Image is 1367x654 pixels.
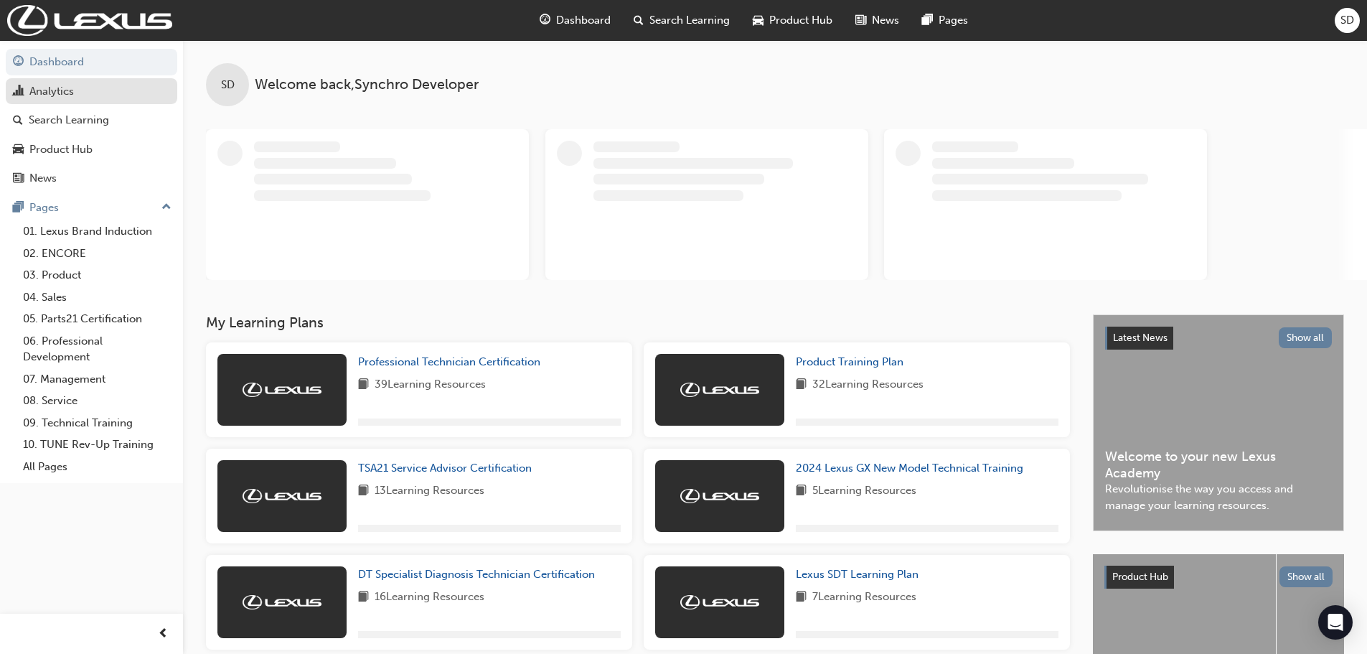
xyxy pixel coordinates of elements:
[6,78,177,105] a: Analytics
[528,6,622,35] a: guage-iconDashboard
[1112,571,1168,583] span: Product Hub
[1279,327,1333,348] button: Show all
[1093,314,1344,531] a: Latest NewsShow allWelcome to your new Lexus AcademyRevolutionise the way you access and manage y...
[29,200,59,216] div: Pages
[358,376,369,394] span: book-icon
[243,595,321,609] img: Trak
[17,390,177,412] a: 08. Service
[556,12,611,29] span: Dashboard
[17,308,177,330] a: 05. Parts21 Certification
[6,49,177,75] a: Dashboard
[221,77,235,93] span: SD
[7,5,172,36] img: Trak
[17,220,177,243] a: 01. Lexus Brand Induction
[872,12,899,29] span: News
[1105,327,1332,350] a: Latest NewsShow all
[796,355,903,368] span: Product Training Plan
[680,489,759,503] img: Trak
[243,383,321,397] img: Trak
[741,6,844,35] a: car-iconProduct Hub
[358,354,546,370] a: Professional Technician Certification
[6,195,177,221] button: Pages
[243,489,321,503] img: Trak
[680,383,759,397] img: Trak
[753,11,764,29] span: car-icon
[1105,449,1332,481] span: Welcome to your new Lexus Academy
[634,11,644,29] span: search-icon
[680,595,759,609] img: Trak
[796,568,919,581] span: Lexus SDT Learning Plan
[17,412,177,434] a: 09. Technical Training
[911,6,980,35] a: pages-iconPages
[17,456,177,478] a: All Pages
[358,566,601,583] a: DT Specialist Diagnosis Technician Certification
[13,85,24,98] span: chart-icon
[375,482,484,500] span: 13 Learning Resources
[358,462,532,475] span: TSA21 Service Advisor Certification
[796,460,1029,477] a: 2024 Lexus GX New Model Technical Training
[17,368,177,391] a: 07. Management
[375,376,486,394] span: 39 Learning Resources
[1104,566,1333,589] a: Product HubShow all
[358,460,537,477] a: TSA21 Service Advisor Certification
[796,589,807,607] span: book-icon
[6,107,177,134] a: Search Learning
[13,202,24,215] span: pages-icon
[6,165,177,192] a: News
[358,355,540,368] span: Professional Technician Certification
[13,144,24,157] span: car-icon
[796,354,909,370] a: Product Training Plan
[649,12,730,29] span: Search Learning
[812,589,916,607] span: 7 Learning Resources
[796,482,807,500] span: book-icon
[796,462,1023,475] span: 2024 Lexus GX New Model Technical Training
[6,136,177,163] a: Product Hub
[17,264,177,286] a: 03. Product
[6,46,177,195] button: DashboardAnalyticsSearch LearningProduct HubNews
[1105,481,1332,513] span: Revolutionise the way you access and manage your learning resources.
[29,83,74,100] div: Analytics
[769,12,832,29] span: Product Hub
[1279,566,1333,587] button: Show all
[358,589,369,607] span: book-icon
[540,11,550,29] span: guage-icon
[844,6,911,35] a: news-iconNews
[17,243,177,265] a: 02. ENCORE
[206,314,1070,331] h3: My Learning Plans
[13,172,24,185] span: news-icon
[812,376,924,394] span: 32 Learning Resources
[922,11,933,29] span: pages-icon
[13,56,24,69] span: guage-icon
[622,6,741,35] a: search-iconSearch Learning
[29,141,93,158] div: Product Hub
[1318,605,1353,640] div: Open Intercom Messenger
[1335,8,1360,33] button: SD
[375,589,484,607] span: 16 Learning Resources
[796,376,807,394] span: book-icon
[13,114,23,127] span: search-icon
[855,11,866,29] span: news-icon
[1113,332,1168,344] span: Latest News
[161,198,172,217] span: up-icon
[796,566,924,583] a: Lexus SDT Learning Plan
[158,625,169,643] span: prev-icon
[812,482,916,500] span: 5 Learning Resources
[358,568,595,581] span: DT Specialist Diagnosis Technician Certification
[29,170,57,187] div: News
[17,330,177,368] a: 06. Professional Development
[1340,12,1354,29] span: SD
[255,77,479,93] span: Welcome back , Synchro Developer
[939,12,968,29] span: Pages
[29,112,109,129] div: Search Learning
[17,286,177,309] a: 04. Sales
[17,434,177,456] a: 10. TUNE Rev-Up Training
[358,482,369,500] span: book-icon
